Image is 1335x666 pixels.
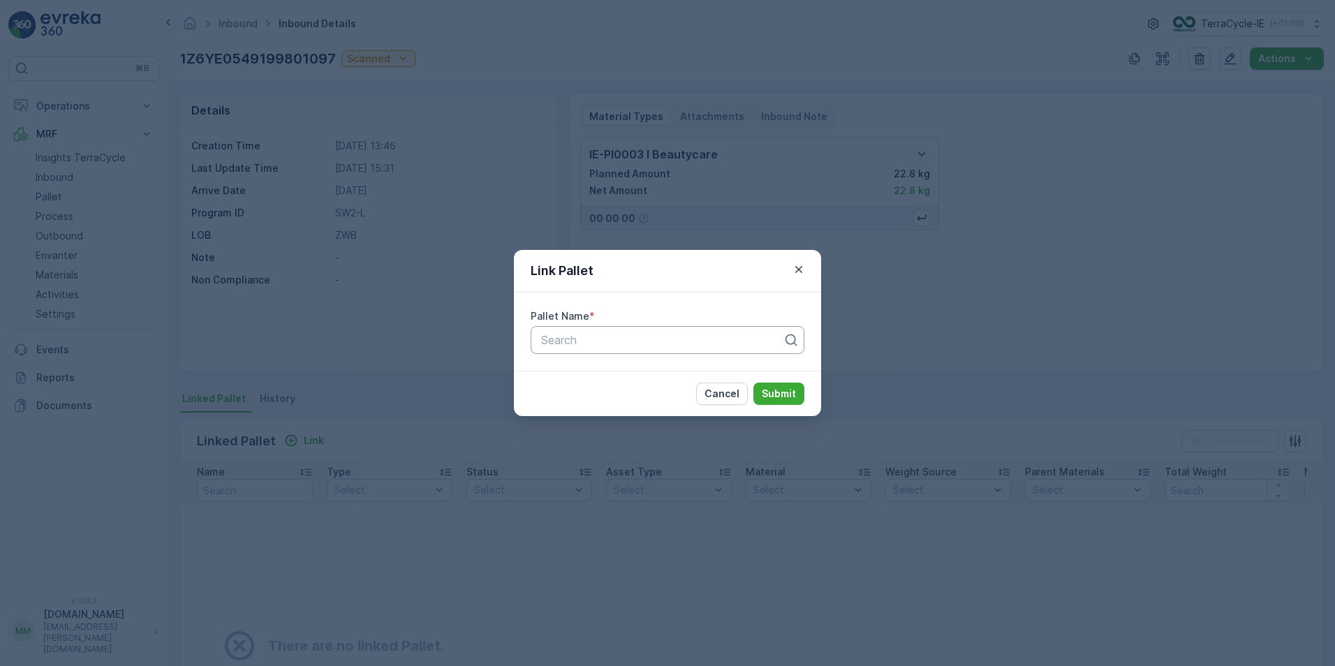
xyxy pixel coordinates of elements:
[531,261,593,281] p: Link Pallet
[696,383,748,405] button: Cancel
[762,387,796,401] p: Submit
[753,383,804,405] button: Submit
[705,387,739,401] p: Cancel
[531,310,589,322] label: Pallet Name
[541,332,783,348] p: Search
